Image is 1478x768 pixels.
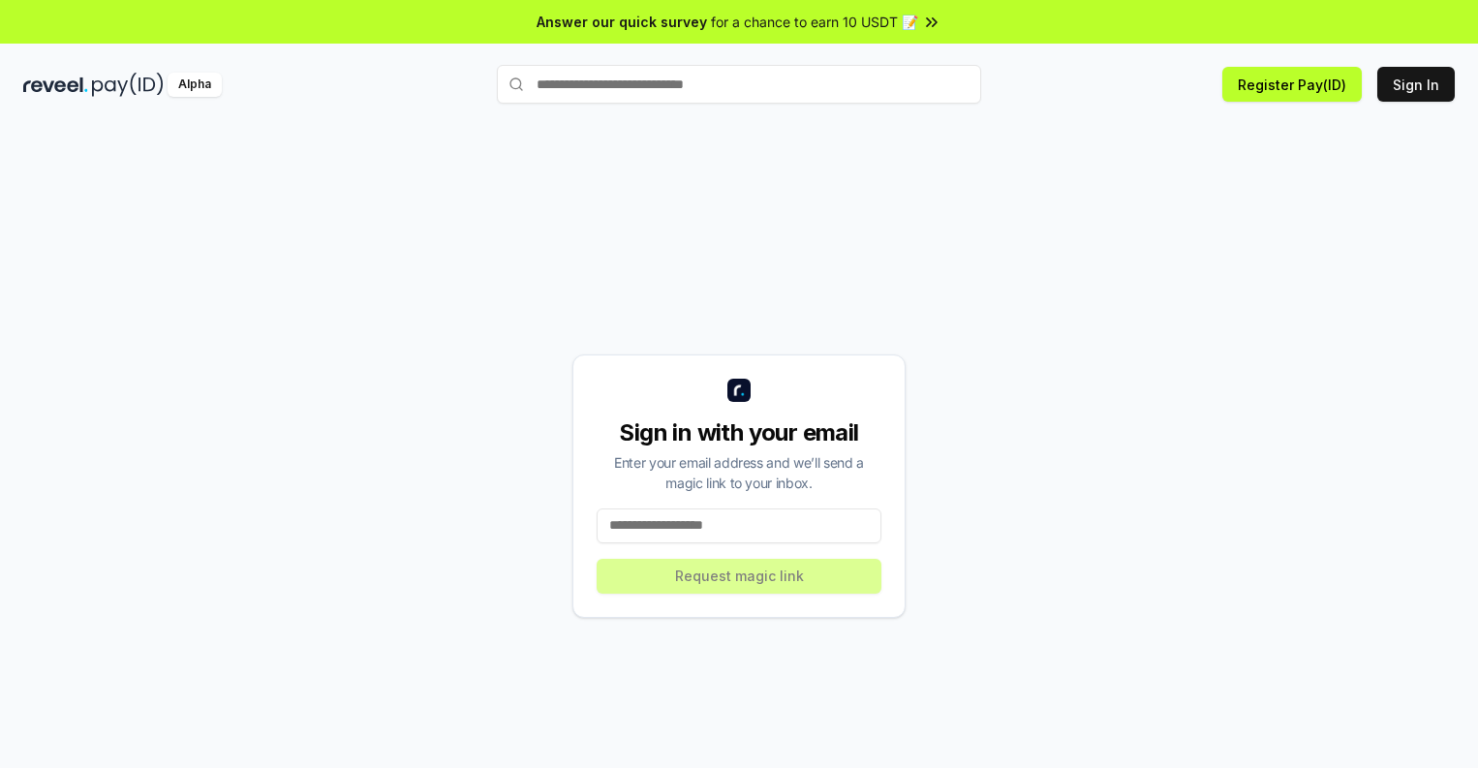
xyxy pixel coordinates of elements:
button: Sign In [1377,67,1455,102]
div: Alpha [168,73,222,97]
img: pay_id [92,73,164,97]
img: reveel_dark [23,73,88,97]
button: Register Pay(ID) [1222,67,1362,102]
div: Enter your email address and we’ll send a magic link to your inbox. [597,452,881,493]
img: logo_small [727,379,751,402]
div: Sign in with your email [597,417,881,448]
span: Answer our quick survey [537,12,707,32]
span: for a chance to earn 10 USDT 📝 [711,12,918,32]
